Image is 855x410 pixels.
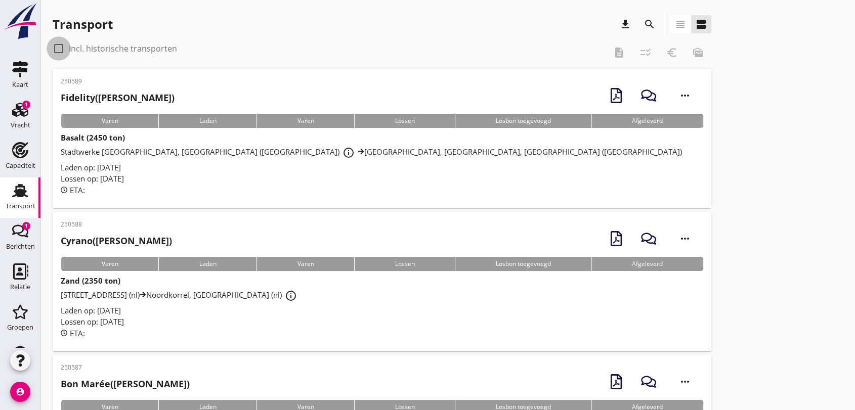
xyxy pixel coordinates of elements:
[61,162,121,172] span: Laden op: [DATE]
[354,114,455,128] div: Lossen
[69,43,177,54] label: Incl. historische transporten
[256,114,354,128] div: Varen
[10,382,30,402] i: account_circle
[61,363,190,372] p: 250587
[61,147,682,157] span: Stadtwerke [GEOGRAPHIC_DATA], [GEOGRAPHIC_DATA] ([GEOGRAPHIC_DATA]) [GEOGRAPHIC_DATA], [GEOGRAPHI...
[2,3,38,40] img: logo-small.a267ee39.svg
[61,290,300,300] span: [STREET_ADDRESS] (nl) Noordkorrel, [GEOGRAPHIC_DATA] (nl)
[61,316,124,327] span: Lossen op: [DATE]
[70,328,85,338] span: ETA:
[158,114,256,128] div: Laden
[591,257,703,271] div: Afgeleverd
[53,16,113,32] div: Transport
[285,290,297,302] i: info_outline
[11,122,30,128] div: Vracht
[61,173,124,184] span: Lossen op: [DATE]
[7,324,33,331] div: Groepen
[6,203,35,209] div: Transport
[22,101,30,109] div: 1
[12,81,28,88] div: Kaart
[70,185,85,195] span: ETA:
[61,276,120,286] strong: Zand (2350 ton)
[644,18,656,30] i: search
[354,257,455,271] div: Lossen
[61,114,158,128] div: Varen
[61,220,172,229] p: 250588
[671,368,699,396] i: more_horiz
[61,92,95,104] strong: Fidelity
[695,18,707,30] i: view_agenda
[6,162,35,169] div: Capaciteit
[256,257,354,271] div: Varen
[671,224,699,253] i: more_horiz
[6,243,35,250] div: Berichten
[61,235,93,247] strong: Cyrano
[61,378,110,390] strong: Bon Marée
[53,212,711,351] a: 250588Cyrano([PERSON_NAME])VarenLadenVarenLossenLosbon toegevoegdAfgeleverdZand (2350 ton)[STREET...
[455,257,591,271] div: Losbon toegevoegd
[61,377,190,391] h2: ([PERSON_NAME])
[61,257,158,271] div: Varen
[61,234,172,248] h2: ([PERSON_NAME])
[22,222,30,230] div: 1
[61,305,121,315] span: Laden op: [DATE]
[158,257,256,271] div: Laden
[671,81,699,110] i: more_horiz
[61,91,175,105] h2: ([PERSON_NAME])
[619,18,631,30] i: download
[61,77,175,86] p: 250589
[53,69,711,208] a: 250589Fidelity([PERSON_NAME])VarenLadenVarenLossenLosbon toegevoegdAfgeleverdBasalt (2450 ton)Sta...
[591,114,703,128] div: Afgeleverd
[674,18,687,30] i: view_headline
[343,147,355,159] i: info_outline
[455,114,591,128] div: Losbon toegevoegd
[10,284,30,290] div: Relatie
[61,132,125,143] strong: Basalt (2450 ton)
